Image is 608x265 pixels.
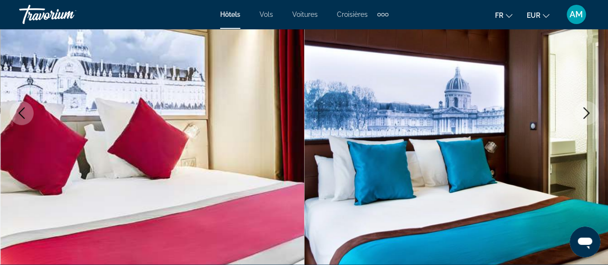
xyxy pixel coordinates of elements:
button: Next image [574,101,598,125]
iframe: Bouton de lancement de la fenêtre de messagerie [570,227,600,257]
a: Vols [260,11,273,18]
a: Hôtels [220,11,240,18]
button: Change language [495,8,512,22]
a: Travorium [19,2,115,27]
button: Extra navigation items [377,7,388,22]
span: fr [495,12,503,19]
button: User Menu [564,4,589,25]
button: Previous image [10,101,34,125]
span: EUR [527,12,540,19]
button: Change currency [527,8,549,22]
span: AM [570,10,583,19]
a: Croisières [337,11,368,18]
a: Voitures [292,11,318,18]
